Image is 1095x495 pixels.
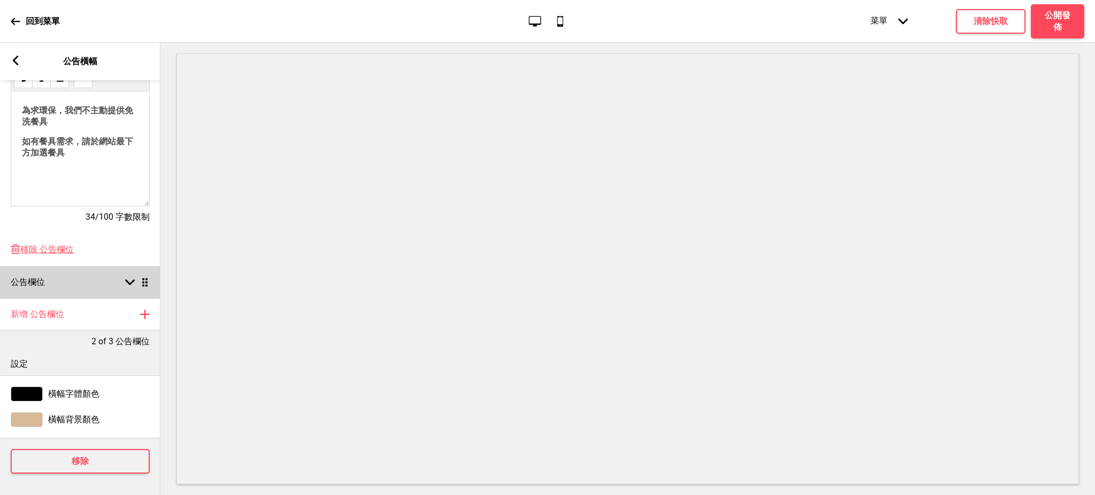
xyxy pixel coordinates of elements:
a: 回到菜單 [11,7,60,36]
h4: 公開發佈 [1042,10,1074,33]
p: 2 of 3 公告欄位 [91,336,150,347]
div: 菜單 [860,5,919,37]
span: 橫幅背景顏色 [48,414,99,426]
h4: 移除 [72,455,89,467]
span: 移除 公告欄位 [20,244,74,256]
span: 為求環保，我們不主動提供免洗餐具 [22,105,133,127]
p: 公告橫幅 [63,56,97,67]
span: 34/100 字數限制 [86,212,150,223]
p: 回到菜單 [26,16,60,27]
h4: 公告欄位 [11,276,45,288]
p: 設定 [11,358,150,370]
span: 橫幅字體顏色 [48,389,99,400]
div: 橫幅背景顏色 [11,412,150,427]
button: 移除 [11,449,150,474]
div: 橫幅字體顏色 [11,386,150,401]
button: 清除快取 [956,9,1025,34]
span: 如有餐具需求，請於網站最下方加選餐具 [22,136,133,158]
h4: 清除快取 [974,16,1008,27]
h4: 新增 公告欄位 [11,308,64,320]
button: 公開發佈 [1031,4,1084,38]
